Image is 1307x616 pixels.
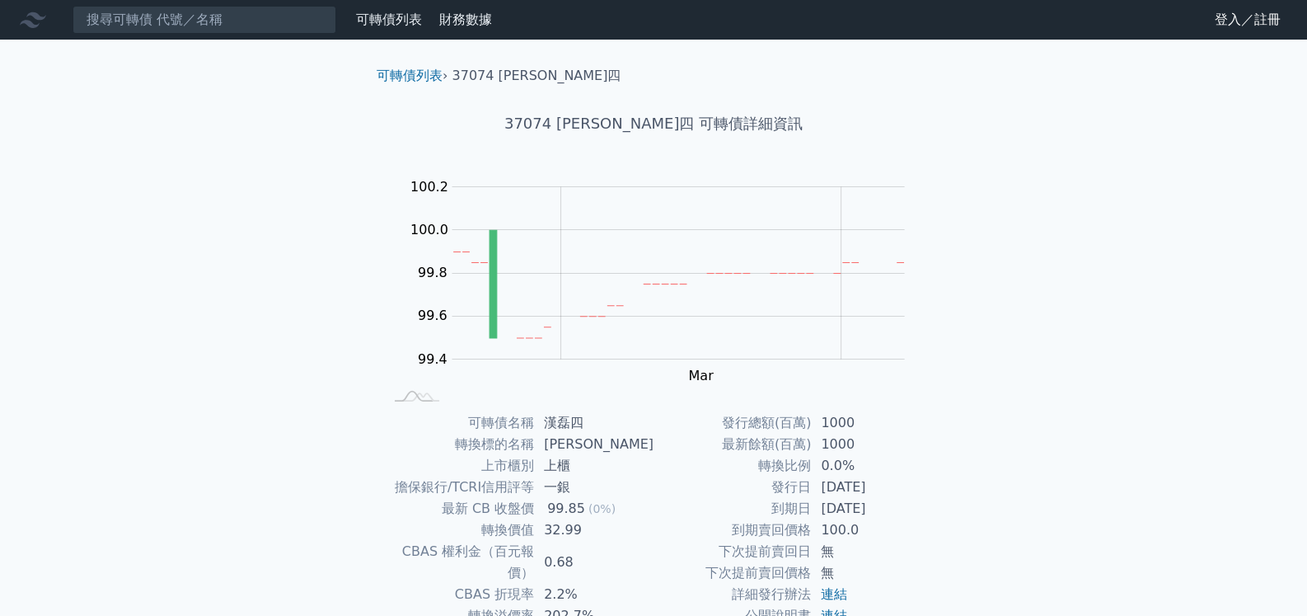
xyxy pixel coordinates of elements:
[410,222,448,237] tspan: 100.0
[534,477,653,498] td: 一銀
[363,112,944,135] h1: 37074 [PERSON_NAME]四 可轉債詳細資訊
[418,351,447,367] tspan: 99.4
[534,455,653,477] td: 上櫃
[1202,7,1294,33] a: 登入／註冊
[811,520,924,541] td: 100.0
[383,541,534,584] td: CBAS 權利金（百元報價）
[821,586,847,602] a: 連結
[534,584,653,605] td: 2.2%
[383,520,534,541] td: 轉換價值
[383,477,534,498] td: 擔保銀行/TCRI信用評等
[811,541,924,562] td: 無
[401,179,929,383] g: Chart
[811,455,924,477] td: 0.0%
[653,520,811,541] td: 到期賣回價格
[653,498,811,520] td: 到期日
[383,498,534,520] td: 最新 CB 收盤價
[73,6,336,34] input: 搜尋可轉債 代號／名稱
[544,498,588,520] div: 99.85
[534,412,653,434] td: 漢磊四
[653,434,811,455] td: 最新餘額(百萬)
[811,498,924,520] td: [DATE]
[811,412,924,434] td: 1000
[811,434,924,455] td: 1000
[383,455,534,477] td: 上市櫃別
[653,477,811,498] td: 發行日
[418,265,447,280] tspan: 99.8
[356,12,422,27] a: 可轉債列表
[534,541,653,584] td: 0.68
[534,434,653,455] td: [PERSON_NAME]
[588,502,616,515] span: (0%)
[410,179,448,195] tspan: 100.2
[377,68,443,83] a: 可轉債列表
[653,455,811,477] td: 轉換比例
[688,368,714,383] tspan: Mar
[383,584,534,605] td: CBAS 折現率
[653,541,811,562] td: 下次提前賣回日
[811,477,924,498] td: [DATE]
[452,66,621,86] li: 37074 [PERSON_NAME]四
[653,412,811,434] td: 發行總額(百萬)
[534,520,653,541] td: 32.99
[383,434,534,455] td: 轉換標的名稱
[439,12,492,27] a: 財務數據
[383,412,534,434] td: 可轉債名稱
[653,584,811,605] td: 詳細發行辦法
[418,308,447,323] tspan: 99.6
[811,562,924,584] td: 無
[653,562,811,584] td: 下次提前賣回價格
[377,66,447,86] li: ›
